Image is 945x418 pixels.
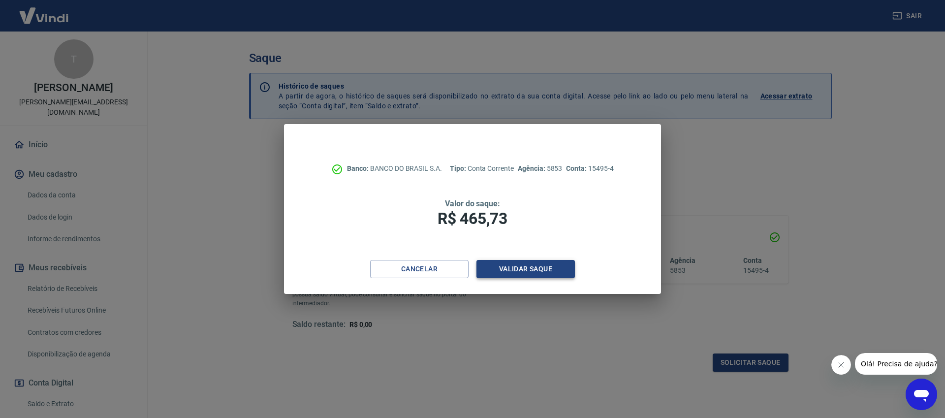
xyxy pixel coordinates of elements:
p: 15495-4 [566,163,613,174]
span: Agência: [518,164,547,172]
span: R$ 465,73 [438,209,507,228]
p: Conta Corrente [450,163,514,174]
button: Validar saque [476,260,575,278]
p: BANCO DO BRASIL S.A. [347,163,442,174]
span: Tipo: [450,164,468,172]
span: Valor do saque: [445,199,500,208]
p: 5853 [518,163,562,174]
span: Olá! Precisa de ajuda? [6,7,83,15]
iframe: Botão para abrir a janela de mensagens [906,379,937,410]
button: Cancelar [370,260,469,278]
span: Banco: [347,164,370,172]
span: Conta: [566,164,588,172]
iframe: Mensagem da empresa [855,353,937,375]
iframe: Fechar mensagem [831,355,851,375]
